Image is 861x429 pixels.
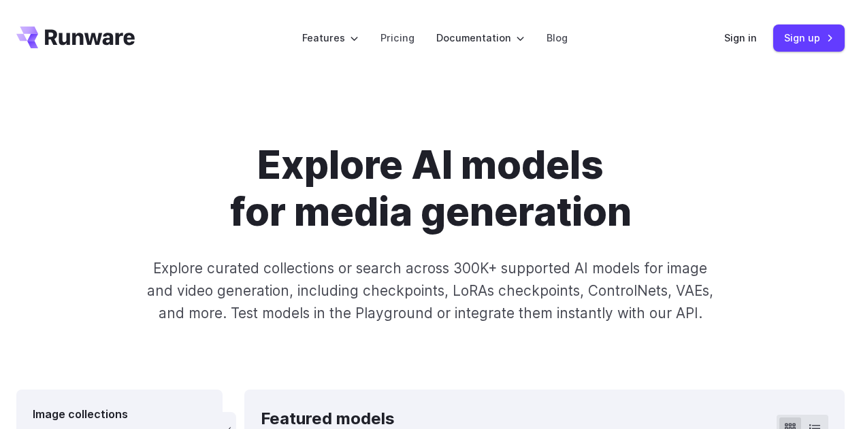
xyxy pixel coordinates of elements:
[547,30,568,46] a: Blog
[16,27,135,48] a: Go to /
[141,257,721,325] p: Explore curated collections or search across 300K+ supported AI models for image and video genera...
[773,24,845,51] a: Sign up
[380,30,415,46] a: Pricing
[33,406,206,424] div: Image collections
[99,141,762,235] h1: Explore AI models for media generation
[436,30,525,46] label: Documentation
[302,30,359,46] label: Features
[724,30,757,46] a: Sign in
